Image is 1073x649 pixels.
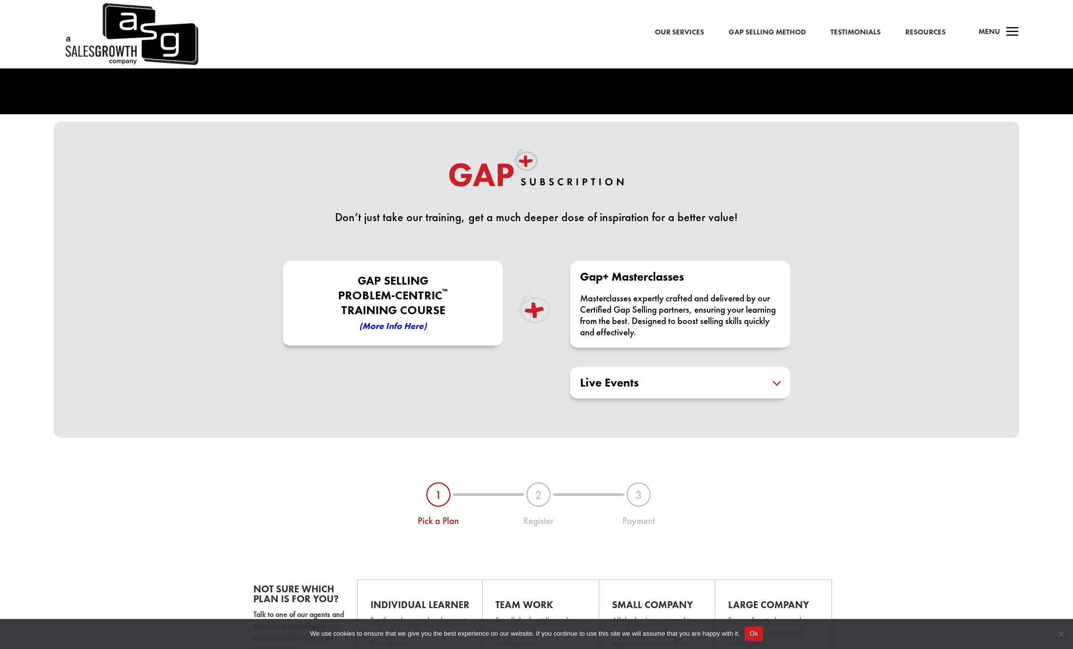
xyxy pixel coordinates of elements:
h5: Live Events [580,377,780,389]
a: Gap Selling Method [729,26,806,39]
a: Testimonials [830,26,881,39]
p: Don’t just take our training, get a much deeper dose of inspiration for a better value! [271,211,802,223]
sup: ™ [442,287,448,295]
em: (More Info here) [359,320,427,331]
h2: Large Company [728,600,818,615]
h2: Small Company [612,600,702,615]
h2: Individual Learner [370,600,469,615]
button: Ok [745,626,763,641]
span: Menu [979,27,1000,36]
span: a [1003,23,1022,42]
h2: Team Work [495,600,585,615]
a: Resources [905,26,946,39]
h2: Not sure which plan is for you? [253,584,345,609]
p: Gap Selling Problem-Centric Training COURSE [285,273,500,333]
span: No [1056,629,1066,639]
a: (More Info here) [359,317,427,332]
img: Gap Subscription [448,148,625,196]
img: pick-a-plan [414,478,660,529]
a: Our Services [655,26,704,39]
span: We use cookies to ensure that we give you the best experience on our website. If you continue to ... [310,629,739,639]
h5: Gap+ Masterclasses [580,271,780,283]
p: Masterclasses expertly crafted and delivered by our Certified Gap Selling partners, ensuring your... [580,292,780,338]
